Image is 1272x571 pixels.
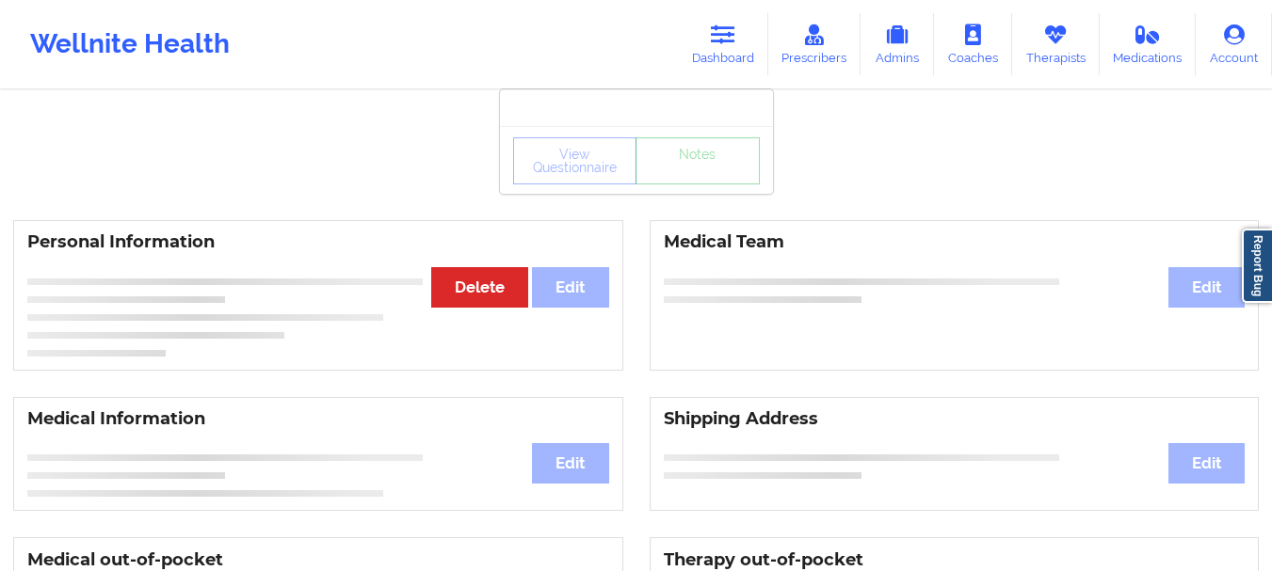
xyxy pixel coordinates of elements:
[1196,13,1272,75] a: Account
[27,231,609,253] h3: Personal Information
[934,13,1012,75] a: Coaches
[678,13,768,75] a: Dashboard
[27,408,609,430] h3: Medical Information
[861,13,934,75] a: Admins
[664,549,1246,571] h3: Therapy out-of-pocket
[664,408,1246,430] h3: Shipping Address
[664,231,1246,253] h3: Medical Team
[1012,13,1100,75] a: Therapists
[431,267,528,308] button: Delete
[27,549,609,571] h3: Medical out-of-pocket
[1242,229,1272,303] a: Report Bug
[768,13,861,75] a: Prescribers
[1100,13,1197,75] a: Medications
